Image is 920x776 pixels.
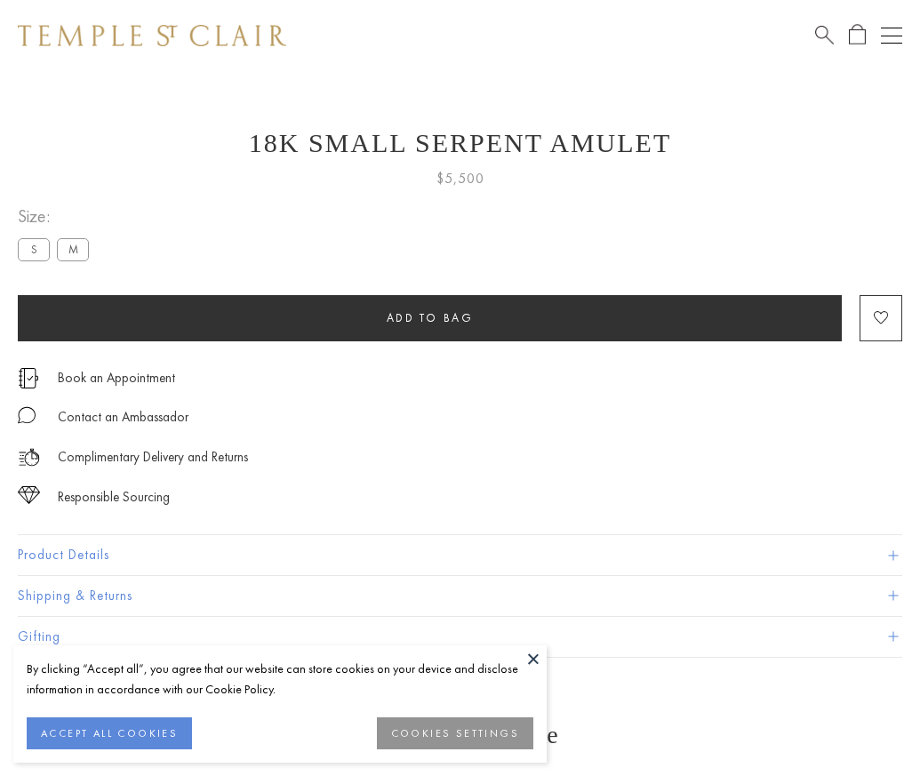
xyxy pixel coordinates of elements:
[18,486,40,504] img: icon_sourcing.svg
[18,535,902,575] button: Product Details
[18,295,842,341] button: Add to bag
[27,717,192,749] button: ACCEPT ALL COOKIES
[387,310,474,325] span: Add to bag
[58,486,170,508] div: Responsible Sourcing
[58,446,248,468] p: Complimentary Delivery and Returns
[815,24,834,46] a: Search
[18,406,36,424] img: MessageIcon-01_2.svg
[18,617,902,657] button: Gifting
[881,25,902,46] button: Open navigation
[57,238,89,260] label: M
[377,717,533,749] button: COOKIES SETTINGS
[18,576,902,616] button: Shipping & Returns
[58,406,188,428] div: Contact an Ambassador
[849,24,866,46] a: Open Shopping Bag
[18,202,96,231] span: Size:
[27,659,533,700] div: By clicking “Accept all”, you agree that our website can store cookies on your device and disclos...
[18,446,40,468] img: icon_delivery.svg
[18,25,286,46] img: Temple St. Clair
[436,167,484,190] span: $5,500
[18,128,902,158] h1: 18K Small Serpent Amulet
[18,368,39,388] img: icon_appointment.svg
[58,368,175,388] a: Book an Appointment
[18,238,50,260] label: S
